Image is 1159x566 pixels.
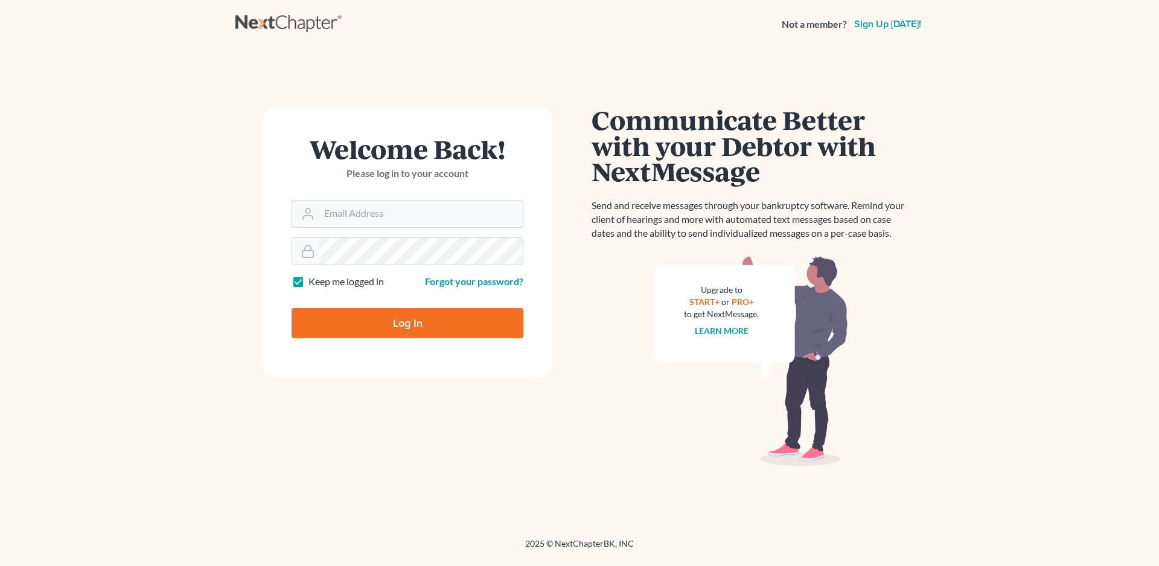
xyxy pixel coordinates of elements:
a: Sign up [DATE]! [852,19,924,29]
span: or [721,297,730,307]
div: Upgrade to [684,284,759,296]
h1: Communicate Better with your Debtor with NextMessage [592,107,912,184]
img: nextmessage_bg-59042aed3d76b12b5cd301f8e5b87938c9018125f34e5fa2b7a6b67550977c72.svg [655,255,848,466]
a: START+ [689,297,720,307]
div: to get NextMessage. [684,308,759,320]
strong: Not a member? [782,18,847,31]
p: Please log in to your account [292,167,523,181]
a: PRO+ [732,297,754,307]
a: Learn more [695,326,749,336]
input: Log In [292,308,523,338]
label: Keep me logged in [308,275,384,289]
a: Forgot your password? [425,275,523,287]
input: Email Address [319,201,523,227]
h1: Welcome Back! [292,136,523,162]
div: 2025 © NextChapterBK, INC [235,538,924,559]
p: Send and receive messages through your bankruptcy software. Remind your client of hearings and mo... [592,199,912,240]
